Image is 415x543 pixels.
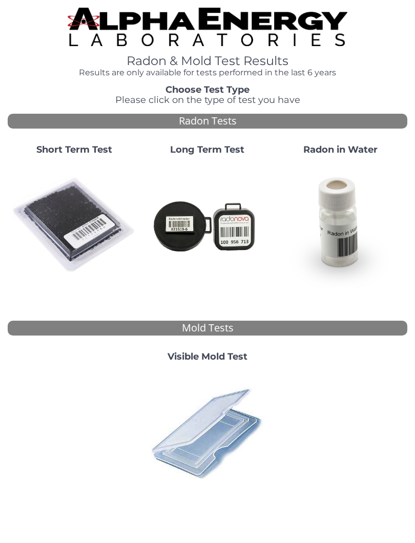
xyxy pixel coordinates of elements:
[12,163,137,288] img: ShortTerm.jpg
[8,321,407,336] div: Mold Tests
[165,84,250,95] strong: Choose Test Type
[68,68,347,77] h4: Results are only available for tests performed in the last 6 years
[115,94,300,106] span: Please click on the type of test you have
[145,163,270,288] img: Radtrak2vsRadtrak3.jpg
[68,8,347,46] img: TightCrop.jpg
[68,54,347,68] h1: Radon & Mold Test Results
[303,144,378,155] strong: Radon in Water
[170,144,244,155] strong: Long Term Test
[145,370,270,495] img: PI42764010.jpg
[278,163,403,288] img: RadoninWater.jpg
[36,144,112,155] strong: Short Term Test
[168,351,247,362] strong: Visible Mold Test
[8,114,407,129] div: Radon Tests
